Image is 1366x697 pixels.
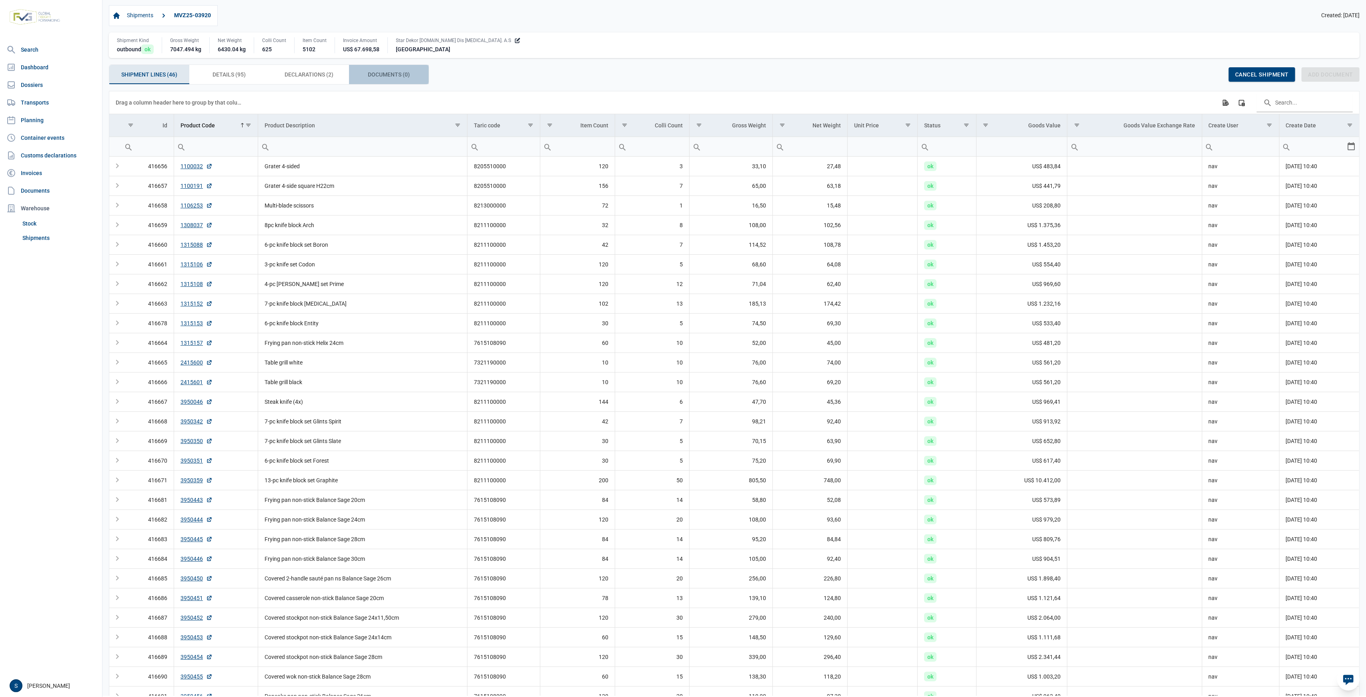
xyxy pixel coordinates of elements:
td: 14 [615,549,689,568]
td: 8211100000 [467,431,540,451]
td: 8205510000 [467,157,540,176]
td: 7-pc knife block set Glints Slate [258,431,467,451]
td: Expand [109,215,121,235]
td: 71,04 [689,274,772,294]
td: Expand [109,157,121,176]
td: 120 [540,510,615,529]
td: 416682 [121,510,174,529]
a: 1315106 [181,260,213,268]
td: Column Colli Count [615,114,689,137]
a: 3950350 [181,437,213,445]
td: 72 [540,195,615,215]
td: Column Item Count [540,114,615,137]
div: Select [1346,137,1356,156]
td: 7615108090 [467,490,540,510]
td: 7615108090 [467,549,540,568]
td: 3 [615,157,689,176]
td: Expand [109,549,121,568]
td: 416657 [121,176,174,195]
td: Filter cell [772,137,847,156]
td: Expand [109,392,121,411]
span: Show filter options for column 'Item Count' [547,122,553,128]
input: Filter cell [121,137,174,156]
td: Filter cell [917,137,976,156]
td: 144 [540,392,615,411]
a: Shipments [124,9,156,22]
td: Frying pan non-stick Balance Sage 24cm [258,510,467,529]
div: Data grid toolbar [116,91,1353,114]
td: nav [1202,470,1279,490]
a: Stock [19,216,99,231]
td: 8211100000 [467,392,540,411]
td: 45,00 [772,333,847,353]
td: nav [1202,294,1279,313]
span: Show filter options for column 'Status' [964,122,970,128]
td: 7-pc knife block [MEDICAL_DATA] [258,294,467,313]
td: 84 [540,490,615,510]
div: Search box [918,137,932,156]
a: 3950046 [181,398,213,406]
a: 2415601 [181,378,213,386]
a: 2415600 [181,359,213,367]
td: 6-pc knife block set Forest [258,451,467,470]
td: Table grill white [258,353,467,372]
div: Search box [121,137,136,156]
input: Filter cell [174,137,258,156]
td: Expand [109,313,121,333]
td: Filter cell [976,137,1067,156]
td: 8211100000 [467,215,540,235]
a: 3950443 [181,496,213,504]
td: 8pc knife block Arch [258,215,467,235]
td: Column Create User [1202,114,1279,137]
td: Expand [109,333,121,353]
input: Filter cell [1067,137,1202,156]
td: Column Unit Price [847,114,917,137]
td: 14 [615,529,689,549]
td: Multi-blade scissors [258,195,467,215]
td: nav [1202,313,1279,333]
td: 74,00 [772,353,847,372]
td: nav [1202,353,1279,372]
td: 416659 [121,215,174,235]
a: Documents [3,183,99,199]
span: Show filter options for column 'Goods Value' [983,122,989,128]
td: 84 [540,529,615,549]
td: 13 [615,294,689,313]
td: 416671 [121,470,174,490]
span: Show filter options for column 'Colli Count' [622,122,628,128]
input: Filter cell [615,137,689,156]
td: Expand [109,529,121,549]
td: 47,70 [689,392,772,411]
td: Steak knife (4x) [258,392,467,411]
td: 416663 [121,294,174,313]
td: nav [1202,274,1279,294]
td: 92,40 [772,411,847,431]
td: Expand [109,372,121,392]
td: Frying pan non-stick Balance Sage 28cm [258,529,467,549]
td: 416662 [121,274,174,294]
td: Expand [109,411,121,431]
td: 7321190000 [467,353,540,372]
td: 416678 [121,313,174,333]
span: Show filter options for column 'Net Weight' [779,122,785,128]
a: 1106253 [181,201,213,210]
a: Container events [3,130,99,146]
td: 64,08 [772,254,847,274]
td: 114,52 [689,235,772,254]
input: Filter cell [1280,137,1346,156]
span: Show filter options for column 'Product Code' [245,122,251,128]
td: Filter cell [258,137,467,156]
input: Search in the data grid [1257,93,1353,112]
td: 416656 [121,157,174,176]
td: Column Create Date [1279,114,1359,137]
input: Filter cell [540,137,615,156]
td: 10 [615,333,689,353]
a: Shipments [19,231,99,245]
div: Search box [773,137,787,156]
a: 3950445 [181,535,213,543]
td: 416660 [121,235,174,254]
td: 8213000000 [467,195,540,215]
td: nav [1202,431,1279,451]
td: 69,30 [772,313,847,333]
td: 50 [615,470,689,490]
